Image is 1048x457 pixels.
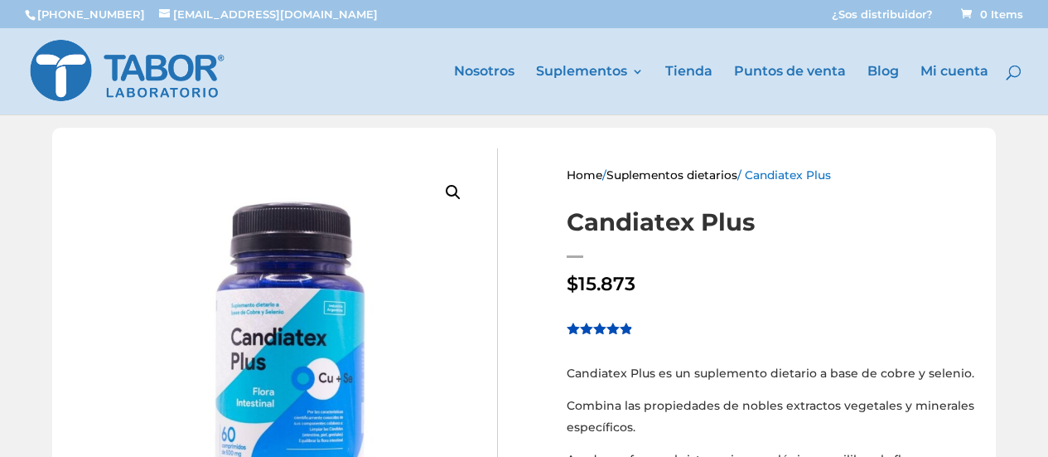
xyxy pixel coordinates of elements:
div: Valorado en 4.85 de 5 [567,322,634,334]
a: ¿Sos distribuidor? [832,9,933,28]
a: Blog [867,66,899,114]
h1: Candiatex Plus [567,206,979,240]
a: Suplementos [536,66,644,114]
bdi: 15.873 [567,272,635,295]
nav: Breadcrumb [567,165,979,191]
a: Nosotros [454,66,514,114]
img: Laboratorio Tabor [28,36,226,105]
a: Puntos de venta [734,66,846,114]
span: Valorado sobre 5 basado en puntuaciones de clientes [567,322,632,416]
a: Home [567,168,602,182]
a: View full-screen image gallery [438,177,468,207]
p: Candiatex Plus es un suplemento dietario a base de cobre y selenio. [567,363,979,396]
a: Tienda [665,66,712,114]
a: Suplementos dietarios [606,168,737,182]
a: [EMAIL_ADDRESS][DOMAIN_NAME] [159,7,378,21]
a: [PHONE_NUMBER] [37,7,145,21]
a: 0 Items [958,7,1023,21]
a: Mi cuenta [920,66,988,114]
span: 0 Items [961,7,1023,21]
p: Combina las propiedades de nobles extractos vegetales y minerales específicos. [567,396,979,450]
span: $ [567,272,578,295]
